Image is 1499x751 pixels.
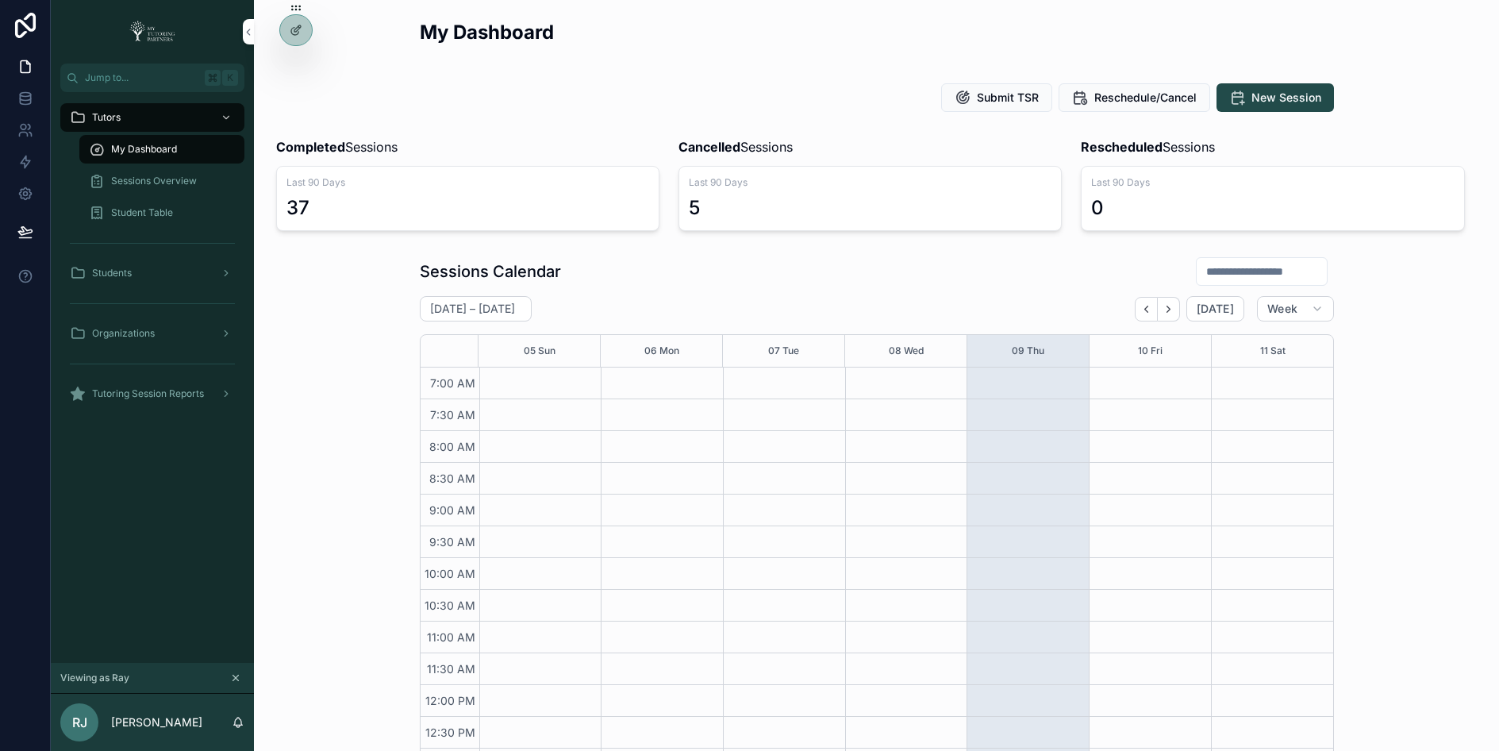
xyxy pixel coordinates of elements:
[1251,90,1321,106] span: New Session
[1094,90,1197,106] span: Reschedule/Cancel
[79,198,244,227] a: Student Table
[79,167,244,195] a: Sessions Overview
[425,472,479,485] span: 8:30 AM
[60,64,244,92] button: Jump to...K
[1081,137,1215,156] span: Sessions
[72,713,87,732] span: RJ
[92,327,155,340] span: Organizations
[92,387,204,400] span: Tutoring Session Reports
[1138,335,1163,367] button: 10 Fri
[286,176,649,189] span: Last 90 Days
[111,143,177,156] span: My Dashboard
[689,195,700,221] div: 5
[92,111,121,124] span: Tutors
[60,103,244,132] a: Tutors
[420,260,561,283] h1: Sessions Calendar
[425,503,479,517] span: 9:00 AM
[276,139,345,155] strong: Completed
[1081,139,1163,155] strong: Rescheduled
[1257,296,1333,322] button: Week
[125,19,180,44] img: App logo
[977,90,1039,106] span: Submit TSR
[426,408,479,422] span: 7:30 AM
[1267,302,1297,316] span: Week
[644,335,679,367] button: 06 Mon
[423,662,479,676] span: 11:30 AM
[678,137,793,156] span: Sessions
[1158,297,1180,322] button: Next
[79,135,244,164] a: My Dashboard
[421,726,479,739] span: 12:30 PM
[276,137,398,156] span: Sessions
[689,176,1051,189] span: Last 90 Days
[1059,83,1210,112] button: Reschedule/Cancel
[111,714,202,730] p: [PERSON_NAME]
[60,672,129,684] span: Viewing as Ray
[768,335,799,367] button: 07 Tue
[1012,335,1044,367] button: 09 Thu
[889,335,924,367] button: 08 Wed
[420,19,554,45] h2: My Dashboard
[60,319,244,348] a: Organizations
[111,175,197,187] span: Sessions Overview
[524,335,555,367] button: 05 Sun
[85,71,198,84] span: Jump to...
[1091,176,1454,189] span: Last 90 Days
[1135,297,1158,322] button: Back
[60,379,244,408] a: Tutoring Session Reports
[678,139,740,155] strong: Cancelled
[286,195,309,221] div: 37
[423,630,479,644] span: 11:00 AM
[421,694,479,707] span: 12:00 PM
[51,92,254,429] div: scrollable content
[1197,302,1234,316] span: [DATE]
[1260,335,1286,367] button: 11 Sat
[941,83,1052,112] button: Submit TSR
[421,599,479,612] span: 10:30 AM
[421,567,479,580] span: 10:00 AM
[224,71,236,84] span: K
[1091,195,1104,221] div: 0
[425,440,479,453] span: 8:00 AM
[426,376,479,390] span: 7:00 AM
[92,267,132,279] span: Students
[60,259,244,287] a: Students
[1186,296,1244,322] button: [DATE]
[1216,83,1334,112] button: New Session
[111,206,173,219] span: Student Table
[425,535,479,549] span: 9:30 AM
[430,301,515,317] h2: [DATE] – [DATE]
